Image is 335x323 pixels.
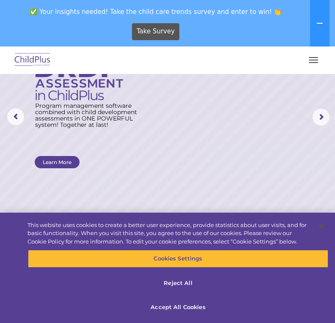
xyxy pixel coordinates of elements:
img: ChildPlus by Procare Solutions [13,50,52,70]
button: Reject All [28,274,328,292]
img: DRDP Assessment in ChildPlus [36,57,123,100]
a: Take Survey [132,23,180,40]
span: Take Survey [137,24,175,39]
a: Learn More [35,156,80,168]
div: This website uses cookies to create a better user experience, provide statistics about user visit... [27,221,311,246]
button: Close [312,217,331,235]
button: Accept All Cookies [28,298,328,316]
span: ✅ Your insights needed! Take the child care trends survey and enter to win! 👏 [3,3,308,20]
button: Cookies Settings [28,250,328,268]
rs-layer: Program management software combined with child development assessments in ONE POWERFUL system! T... [35,103,142,128]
